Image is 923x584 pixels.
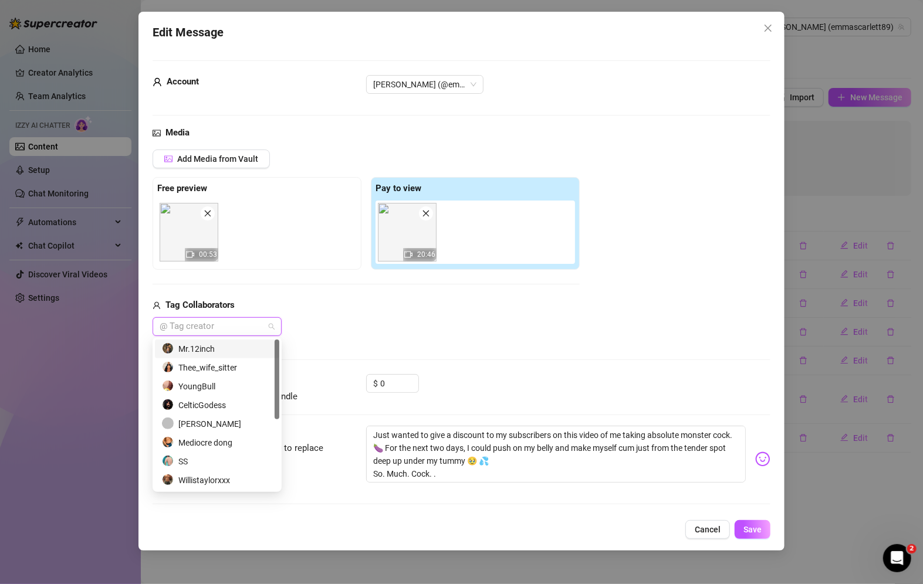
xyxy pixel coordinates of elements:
span: picture [153,126,161,140]
span: 20:46 [417,250,435,259]
div: Thee_wife_sitter [155,358,279,377]
button: Add Media from Vault [153,150,270,168]
span: video-camera [186,250,194,259]
div: YoungBull [155,377,279,396]
span: user [153,298,161,313]
img: avatar.jpg [163,381,173,391]
img: avatar.jpg [163,474,173,485]
span: 00:53 [199,250,217,259]
img: media [378,203,437,262]
div: YoungBull [162,380,272,393]
span: close [204,209,212,218]
span: picture [164,155,173,163]
strong: Media [165,127,190,138]
div: [PERSON_NAME] [162,417,272,430]
textarea: Just wanted to give a discount to my subscribers on this video of me taking absolute monster cock... [366,426,746,483]
span: close [763,23,773,33]
button: Close [759,19,777,38]
span: user [153,75,162,89]
div: Willistaylorxxx [155,471,279,490]
img: avatar.jpg [163,343,173,354]
strong: Account [167,76,199,87]
div: dick tracy [155,415,279,433]
span: close [422,209,430,218]
div: 20:46 [378,203,437,262]
img: avatar.jpg [163,456,173,466]
span: video-camera [404,250,413,259]
div: Mr.12inch [162,342,272,355]
div: Mr.12inch [155,339,279,358]
div: CelticGodess [155,396,279,415]
div: CelticGodess [162,399,272,412]
div: SS [155,452,279,471]
strong: Tag Collaborators [165,300,235,310]
button: Cancel [685,520,730,539]
div: Mediocre dong [155,433,279,452]
iframe: Intercom live chat [883,544,911,572]
span: Close [759,23,777,33]
span: Cancel [695,525,721,534]
span: Save [743,525,762,534]
div: 00:53 [160,203,218,262]
span: Edit Message [153,23,224,42]
span: Add Media from Vault [177,154,258,164]
div: Thee_wife_sitter [162,361,272,374]
img: media [160,203,218,262]
img: avatar.jpg [163,437,173,447]
button: Save [735,520,770,539]
div: SS [162,455,272,468]
span: Emma (@emmascarlett89) [373,76,476,93]
strong: Free preview [157,183,207,193]
div: Mediocre dong [162,436,272,449]
strong: Pay to view [376,183,421,193]
span: 2 [907,544,917,554]
div: Willistaylorxxx [162,474,272,487]
img: svg%3e [755,451,770,467]
img: avatar.jpg [163,399,173,410]
img: avatar.jpg [163,362,173,372]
